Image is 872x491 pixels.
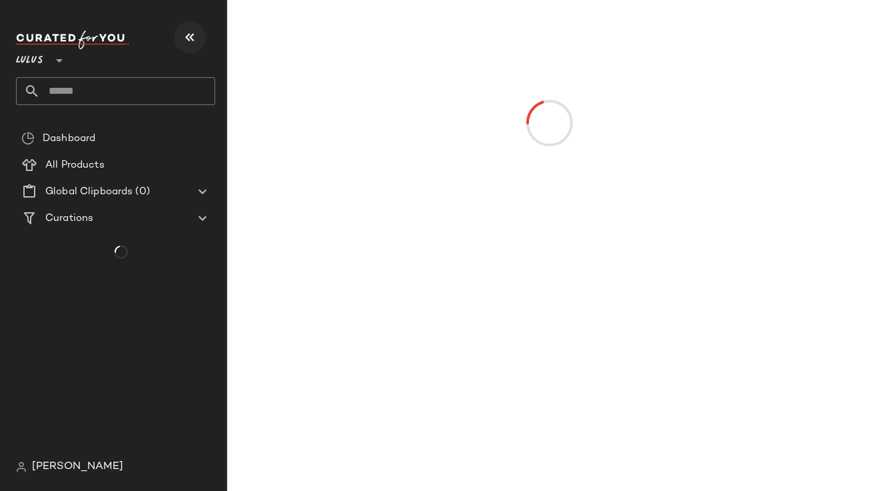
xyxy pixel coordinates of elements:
img: svg%3e [16,462,27,472]
span: [PERSON_NAME] [32,459,123,475]
span: Lulus [16,45,43,69]
span: (0) [133,184,149,200]
span: Dashboard [43,131,95,146]
span: Global Clipboards [45,184,133,200]
img: cfy_white_logo.C9jOOHJF.svg [16,31,129,49]
span: Curations [45,211,93,226]
img: svg%3e [21,132,35,145]
span: All Products [45,158,105,173]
